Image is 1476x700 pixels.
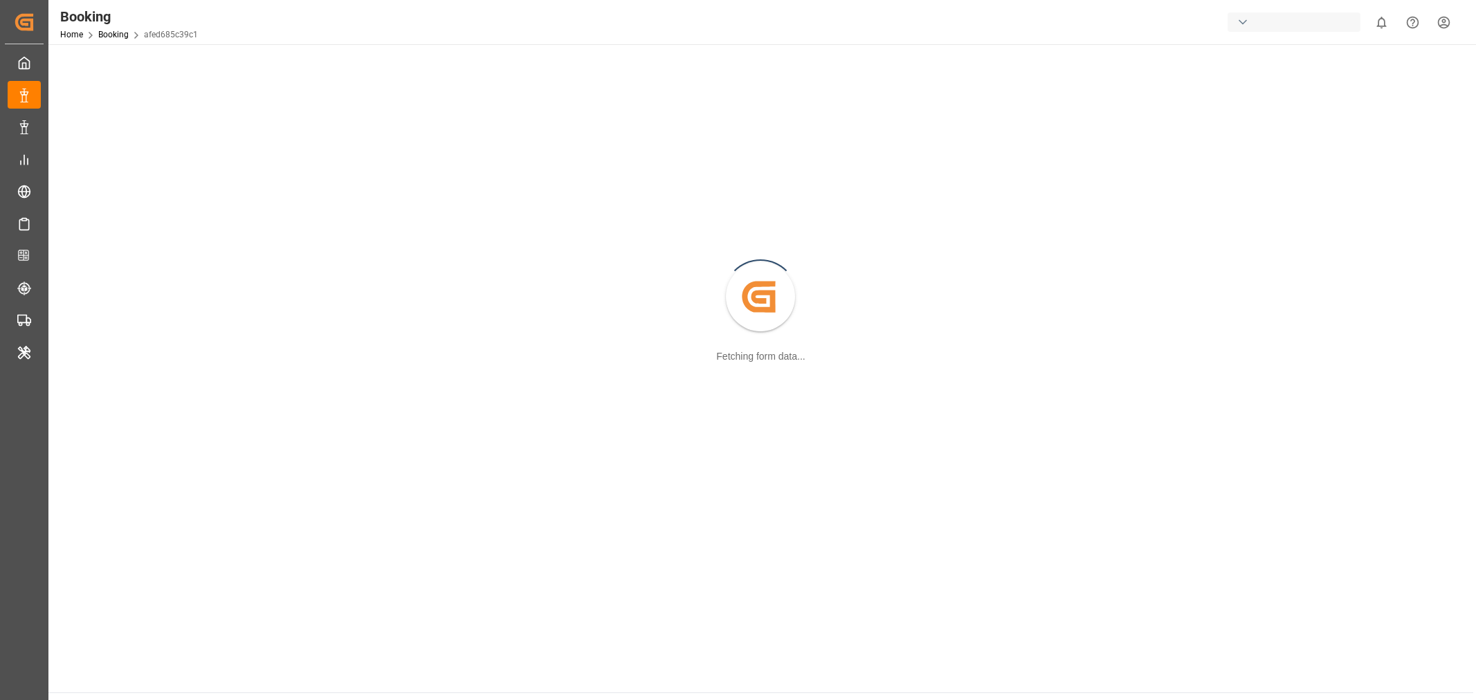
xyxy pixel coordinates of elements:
[60,6,198,27] div: Booking
[60,30,83,39] a: Home
[716,349,805,364] div: Fetching form data...
[98,30,129,39] a: Booking
[1366,7,1397,38] button: show 0 new notifications
[1397,7,1428,38] button: Help Center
